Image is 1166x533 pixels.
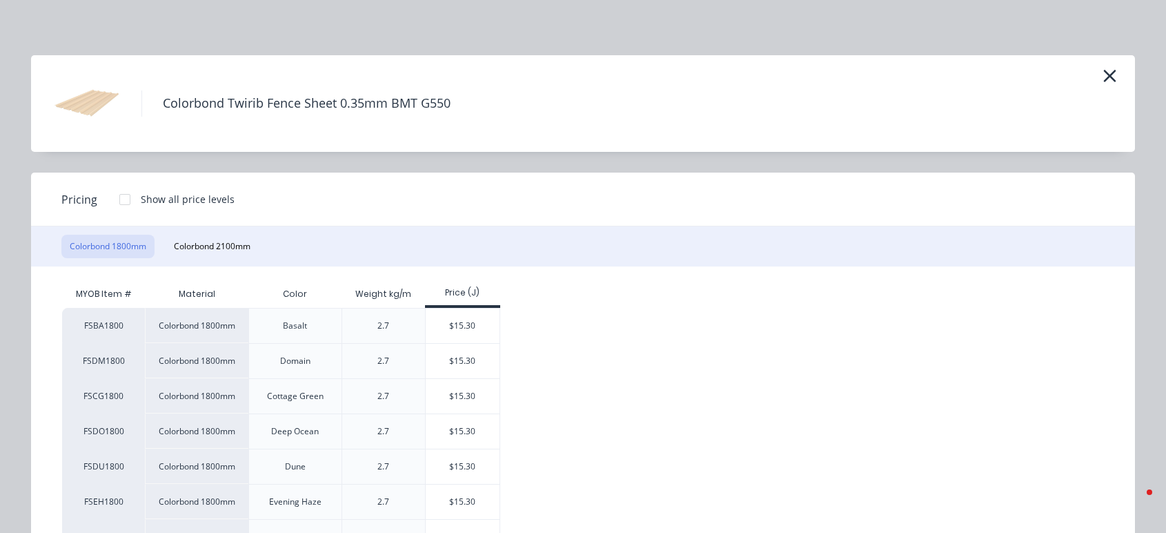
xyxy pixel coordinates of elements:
div: FSBA1800 [62,308,145,343]
div: Color [272,277,318,311]
div: Colorbond 1800mm [145,308,248,343]
div: $15.30 [426,414,500,449]
div: Colorbond 1800mm [145,414,248,449]
div: 2.7 [377,320,389,332]
iframe: Intercom live chat [1119,486,1152,519]
div: $15.30 [426,344,500,378]
div: Weight kg/m [344,277,422,311]
div: Colorbond 1800mm [145,378,248,414]
div: Cottage Green [267,390,324,403]
div: Colorbond 1800mm [145,343,248,378]
div: Show all price levels [141,192,235,206]
div: FSEH1800 [62,484,145,519]
div: Deep Ocean [271,425,319,438]
div: 2.7 [377,355,389,367]
div: Price (J) [425,287,500,299]
div: $15.30 [426,485,500,519]
div: Basalt [283,320,307,332]
img: Colorbond Twirib Fence Sheet 0.35mm BMT G550 [52,69,121,138]
h4: Colorbond Twirib Fence Sheet 0.35mm BMT G550 [141,90,471,117]
div: Colorbond 1800mm [145,484,248,519]
div: FSDO1800 [62,414,145,449]
button: Colorbond 1800mm [61,235,155,258]
div: FSCG1800 [62,378,145,414]
div: $15.30 [426,309,500,343]
div: FSDU1800 [62,449,145,484]
button: Colorbond 2100mm [166,235,259,258]
div: $15.30 [426,449,500,484]
div: Colorbond 1800mm [145,449,248,484]
span: Pricing [61,191,97,208]
div: 2.7 [377,390,389,403]
div: MYOB Item # [62,280,145,308]
div: FSDM1800 [62,343,145,378]
div: Material [145,280,248,308]
div: 2.7 [377,461,389,473]
div: Dune [285,461,306,473]
div: 2.7 [377,425,389,438]
div: 2.7 [377,496,389,508]
div: Domain [280,355,310,367]
div: $15.30 [426,379,500,414]
div: Evening Haze [269,496,322,508]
